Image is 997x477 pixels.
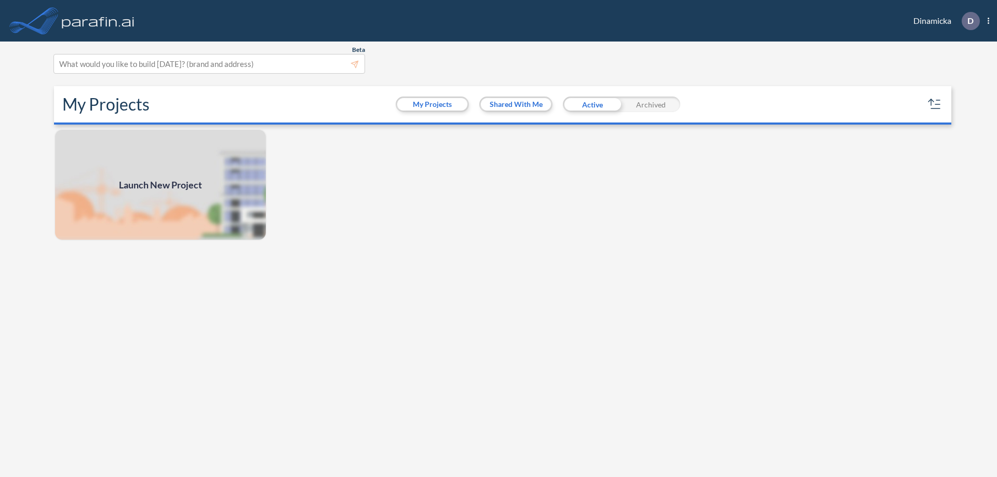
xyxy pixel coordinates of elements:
[54,129,267,241] a: Launch New Project
[926,96,943,113] button: sort
[397,98,467,111] button: My Projects
[967,16,974,25] p: D
[352,46,365,54] span: Beta
[898,12,989,30] div: Dinamicka
[481,98,551,111] button: Shared With Me
[119,178,202,192] span: Launch New Project
[563,97,622,112] div: Active
[622,97,680,112] div: Archived
[62,94,150,114] h2: My Projects
[60,10,137,31] img: logo
[54,129,267,241] img: add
